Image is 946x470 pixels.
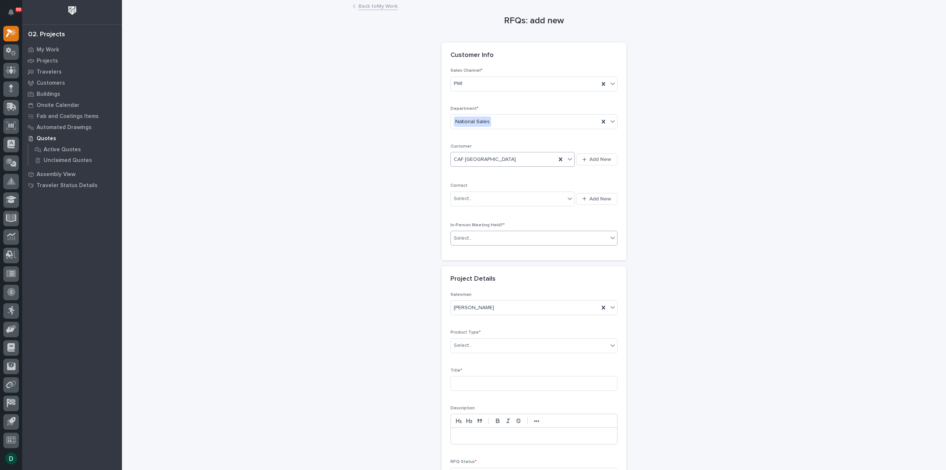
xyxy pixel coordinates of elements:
[358,1,398,10] a: Back toMy Work
[65,4,79,17] img: Workspace Logo
[16,7,21,12] p: 90
[37,58,58,64] p: Projects
[576,193,617,205] button: Add New
[450,106,479,111] span: Department
[37,135,56,142] p: Quotes
[450,293,472,297] span: Salesman
[450,368,462,373] span: Title
[450,68,483,73] span: Sales Channel
[22,88,122,99] a: Buildings
[3,451,19,466] button: users-avatar
[37,47,59,53] p: My Work
[454,234,472,242] div: Select...
[22,122,122,133] a: Automated Drawings
[454,116,491,127] div: National Sales
[22,111,122,122] a: Fab and Coatings Items
[37,124,92,131] p: Automated Drawings
[9,9,19,21] div: Notifications90
[3,4,19,20] button: Notifications
[454,304,494,312] span: [PERSON_NAME]
[22,180,122,191] a: Traveler Status Details
[589,196,611,202] span: Add New
[28,31,65,39] div: 02. Projects
[22,77,122,88] a: Customers
[22,55,122,66] a: Projects
[37,171,75,178] p: Assembly View
[450,406,475,410] span: Description
[37,80,65,87] p: Customers
[37,113,99,120] p: Fab and Coatings Items
[450,460,477,464] span: RFQ Status
[22,169,122,180] a: Assembly View
[37,182,98,189] p: Traveler Status Details
[44,146,81,153] p: Active Quotes
[37,69,62,75] p: Travelers
[450,144,472,149] span: Customer
[44,157,92,164] p: Unclaimed Quotes
[576,153,617,165] button: Add New
[22,133,122,144] a: Quotes
[28,144,122,155] a: Active Quotes
[22,44,122,55] a: My Work
[531,416,542,425] button: •••
[454,195,472,203] div: Select...
[589,156,611,163] span: Add New
[534,418,540,424] strong: •••
[37,102,79,109] p: Onsite Calendar
[454,156,516,163] span: CAF [GEOGRAPHIC_DATA]
[450,51,494,60] h2: Customer Info
[450,275,496,283] h2: Project Details
[22,99,122,111] a: Onsite Calendar
[450,183,467,188] span: Contact
[454,80,462,88] span: PWI
[442,16,626,26] h1: RFQs: add new
[22,66,122,77] a: Travelers
[454,342,472,349] div: Select...
[450,223,505,227] span: In-Person Meeting Held?
[450,330,481,335] span: Product Type
[37,91,60,98] p: Buildings
[28,155,122,165] a: Unclaimed Quotes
